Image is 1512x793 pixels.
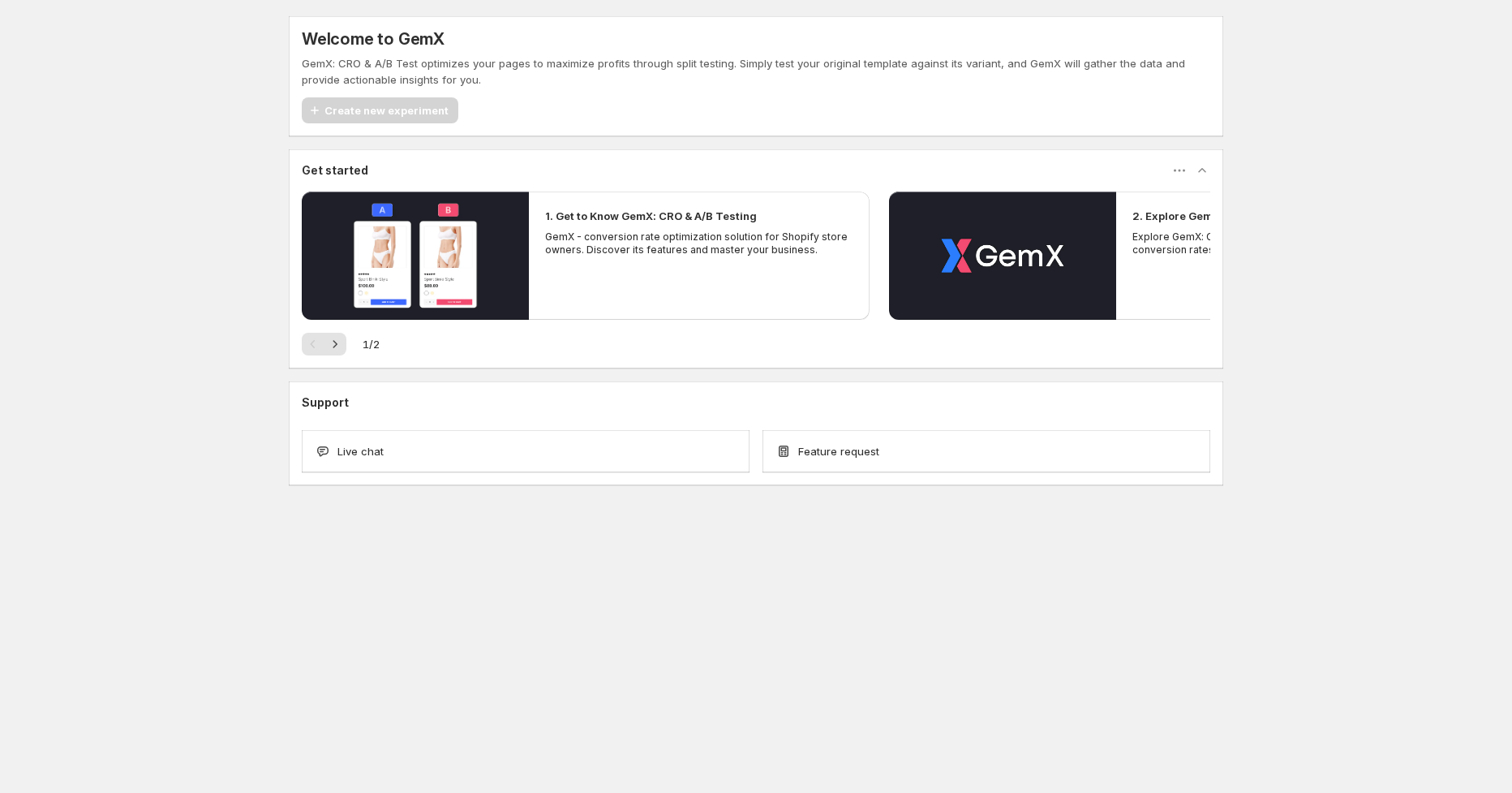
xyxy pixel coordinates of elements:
[302,394,349,411] h3: Support
[302,192,529,320] button: Play video
[302,29,445,49] h5: Welcome to GemX
[798,443,879,459] span: Feature request
[1132,208,1384,224] h2: 2. Explore GemX: CRO & A/B Testing Use Cases
[337,443,384,459] span: Live chat
[1132,231,1441,256] p: Explore GemX: CRO & A/B testing Use Cases to boost conversion rates and drive growth.
[545,208,757,224] h2: 1. Get to Know GemX: CRO & A/B Testing
[363,336,380,352] span: 1 / 2
[324,333,346,356] button: Next
[302,333,346,356] nav: Pagination
[889,192,1116,320] button: Play video
[545,231,853,256] p: GemX - conversion rate optimization solution for Shopify store owners. Discover its features and ...
[302,55,1210,88] p: GemX: CRO & A/B Test optimizes your pages to maximize profits through split testing. Simply test ...
[302,162,368,179] h3: Get started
